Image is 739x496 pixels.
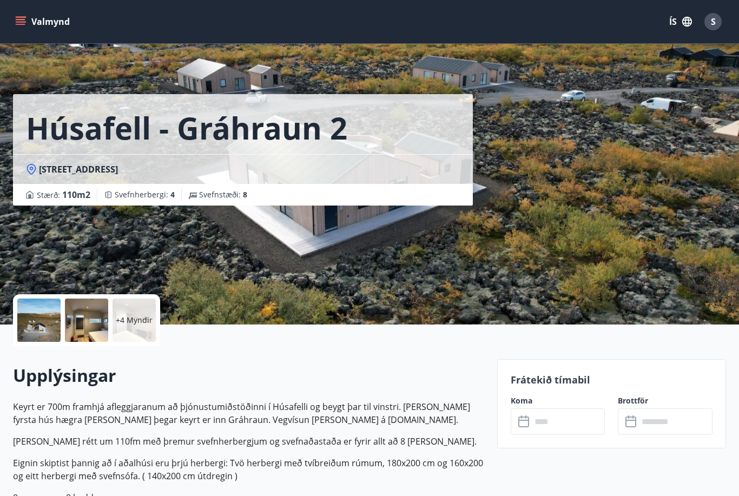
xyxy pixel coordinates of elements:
label: Koma [511,395,605,406]
button: S [700,9,726,35]
span: 4 [170,189,175,200]
span: 110 m2 [62,189,90,201]
button: ÍS [663,12,698,31]
button: menu [13,12,74,31]
h2: Upplýsingar [13,363,484,387]
span: Svefnherbergi : [115,189,175,200]
p: Keyrt er 700m framhjá afleggjaranum að þjónustumiðstöðinni í Húsafelli og beygt þar til vinstri. ... [13,400,484,426]
span: S [711,16,716,28]
label: Brottför [618,395,712,406]
h1: Húsafell - Gráhraun 2 [26,107,347,148]
p: Frátekið tímabil [511,373,712,387]
p: Eignin skiptist þannig að í aðalhúsi eru þrjú herbergi: Tvö herbergi með tvíbreiðum rúmum, 180x20... [13,457,484,482]
span: [STREET_ADDRESS] [39,163,118,175]
p: +4 Myndir [116,315,153,326]
span: Stærð : [37,188,90,201]
span: Svefnstæði : [199,189,247,200]
p: [PERSON_NAME] rétt um 110fm með þremur svefnherbergjum og svefnaðastaða er fyrir allt að 8 [PERSO... [13,435,484,448]
span: 8 [243,189,247,200]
